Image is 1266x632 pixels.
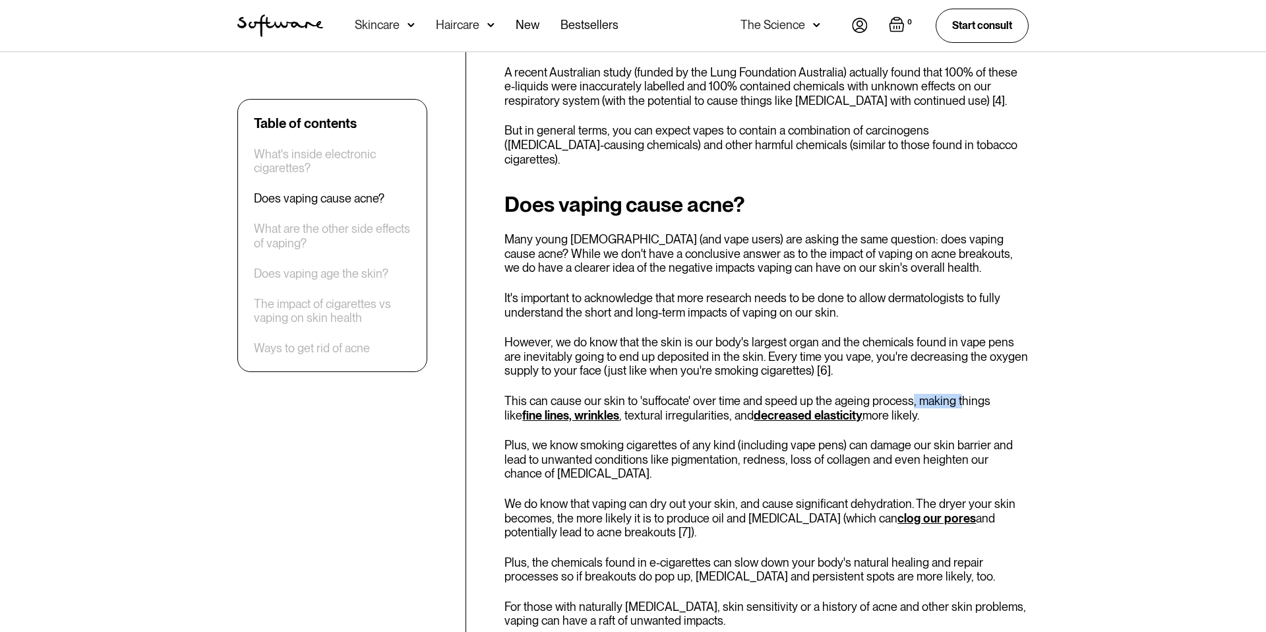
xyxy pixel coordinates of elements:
[254,297,411,325] a: The impact of cigarettes vs vaping on skin health
[740,18,805,32] div: The Science
[889,16,915,35] a: Open empty cart
[487,18,495,32] img: arrow down
[504,123,1029,166] p: But in general terms, you can expect vapes to contain a combination of carcinogens ([MEDICAL_DATA...
[504,438,1029,481] p: Plus, we know smoking cigarettes of any kind (including vape pens) can damage our skin barrier an...
[504,600,1029,628] p: For those with naturally [MEDICAL_DATA], skin sensitivity or a history of acne and other skin pro...
[436,18,479,32] div: Haircare
[237,15,323,37] img: Software Logo
[504,394,1029,422] p: This can cause our skin to 'suffocate' over time and speed up the ageing process, making things l...
[504,193,1029,216] h2: Does vaping cause acne?
[254,115,357,131] div: Table of contents
[254,192,384,206] a: Does vaping cause acne?
[936,9,1029,42] a: Start consult
[254,147,411,175] a: What's inside electronic cigarettes?
[254,342,370,356] a: Ways to get rid of acne
[813,18,820,32] img: arrow down
[522,408,619,422] a: fine lines, wrinkles
[504,65,1029,108] p: A recent Australian study (funded by the Lung Foundation Australia) actually found that 100% of t...
[355,18,400,32] div: Skincare
[407,18,415,32] img: arrow down
[254,267,388,281] a: Does vaping age the skin?
[504,291,1029,319] p: It's important to acknowledge that more research needs to be done to allow dermatologists to full...
[905,16,915,28] div: 0
[897,511,976,525] a: clog our pores
[754,408,862,422] a: decreased elasticity
[504,232,1029,275] p: Many young [DEMOGRAPHIC_DATA] (and vape users) are asking the same question: does vaping cause ac...
[237,15,323,37] a: home
[504,497,1029,540] p: We do know that vaping can dry out your skin, and cause significant dehydration. The dryer your s...
[504,335,1029,378] p: However, we do know that the skin is our body's largest organ and the chemicals found in vape pen...
[254,222,411,251] a: What are the other side effects of vaping?
[504,555,1029,584] p: Plus, the chemicals found in e-cigarettes can slow down your body's natural healing and repair pr...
